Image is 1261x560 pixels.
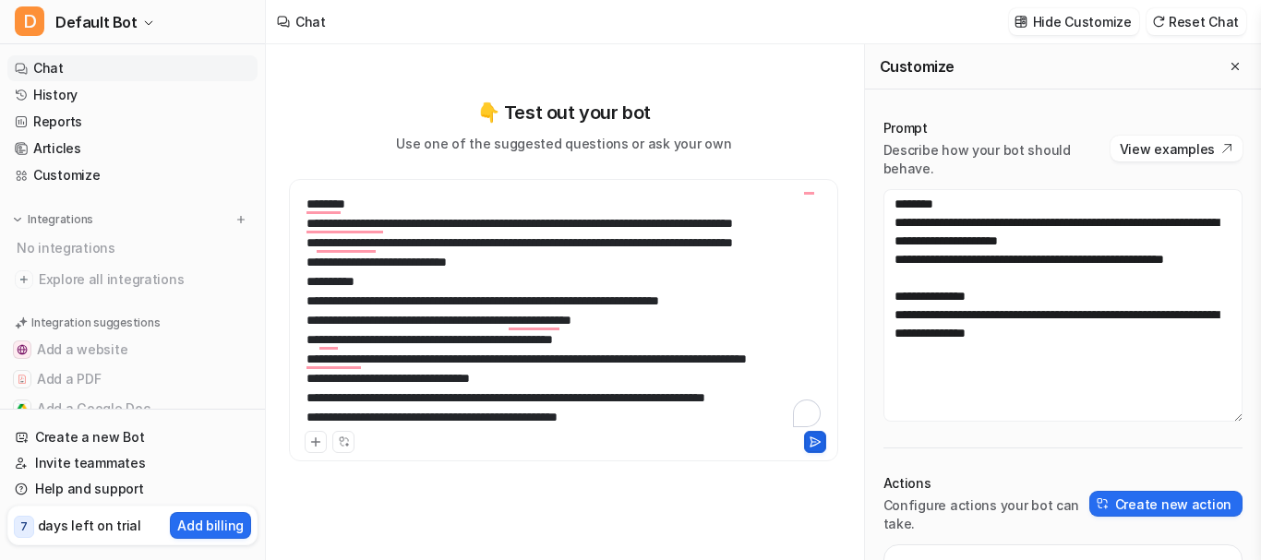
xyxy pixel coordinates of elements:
[7,450,258,476] a: Invite teammates
[7,476,258,502] a: Help and support
[17,344,28,355] img: Add a website
[28,212,93,227] p: Integrations
[1111,136,1243,161] button: View examples
[177,516,244,535] p: Add billing
[883,496,1089,533] p: Configure actions your bot can take.
[17,374,28,385] img: Add a PDF
[295,12,326,31] div: Chat
[477,99,651,126] p: 👇 Test out your bot
[7,394,258,423] button: Add a Google DocAdd a Google Doc
[15,6,44,36] span: D
[1152,15,1165,29] img: reset
[883,474,1089,493] p: Actions
[1097,497,1110,510] img: create-action-icon.svg
[7,267,258,292] a: Explore all integrations
[38,516,141,535] p: days left on trial
[880,57,955,76] h2: Customize
[1009,8,1139,35] button: Hide Customize
[7,82,258,108] a: History
[15,270,33,289] img: explore all integrations
[55,9,138,35] span: Default Bot
[1089,491,1243,517] button: Create new action
[39,265,250,294] span: Explore all integrations
[883,119,1111,137] p: Prompt
[883,141,1111,178] p: Describe how your bot should behave.
[7,424,258,450] a: Create a new Bot
[1015,15,1027,29] img: customize
[17,403,28,414] img: Add a Google Doc
[396,134,731,153] p: Use one of the suggested questions or ask your own
[294,191,834,427] div: To enrich screen reader interactions, please activate Accessibility in Grammarly extension settings
[1147,8,1246,35] button: Reset Chat
[7,162,258,188] a: Customize
[20,518,28,535] p: 7
[7,210,99,229] button: Integrations
[7,335,258,364] button: Add a websiteAdd a website
[170,512,251,539] button: Add billing
[1224,55,1246,77] button: Close flyout
[11,213,24,226] img: expand menu
[31,315,160,331] p: Integration suggestions
[7,55,258,81] a: Chat
[7,136,258,161] a: Articles
[11,232,258,263] div: No integrations
[234,213,247,226] img: menu_add.svg
[7,364,258,394] button: Add a PDFAdd a PDF
[1033,12,1132,31] p: Hide Customize
[7,109,258,135] a: Reports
